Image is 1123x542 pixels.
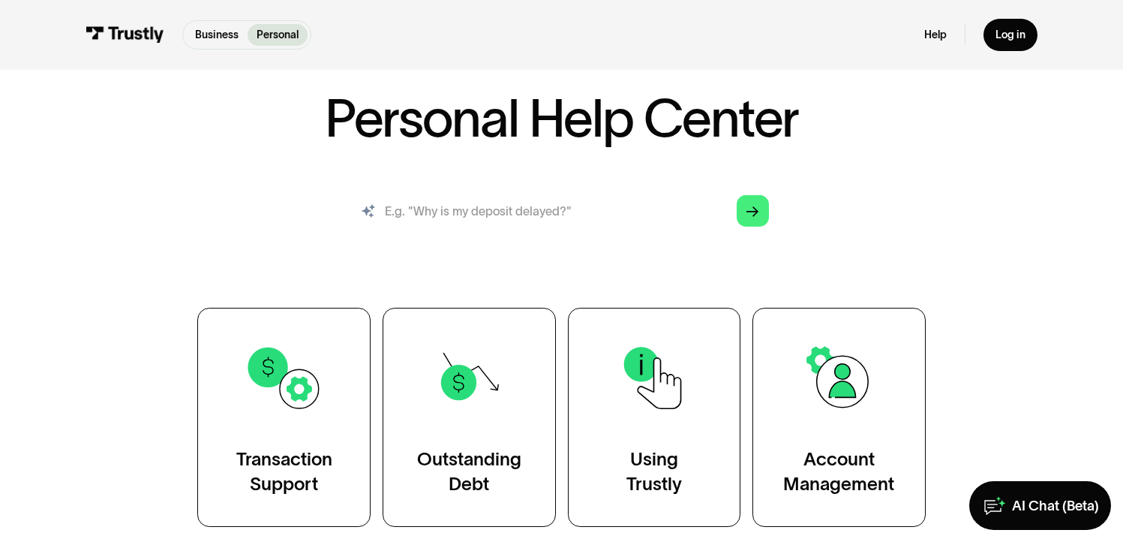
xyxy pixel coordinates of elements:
a: Help [924,28,947,41]
a: UsingTrustly [568,308,741,527]
h1: Personal Help Center [325,92,799,145]
div: Transaction Support [236,447,332,495]
p: Personal [257,27,299,43]
div: Outstanding Debt [417,447,521,495]
a: AI Chat (Beta) [969,481,1111,529]
div: Using Trustly [626,447,682,495]
a: Log in [983,19,1037,50]
input: search [342,187,780,235]
a: Business [186,24,248,46]
form: Search [342,187,780,235]
a: Personal [248,24,308,46]
a: OutstandingDebt [383,308,556,527]
div: AI Chat (Beta) [1012,497,1099,515]
a: TransactionSupport [197,308,371,527]
p: Business [195,27,239,43]
div: Log in [995,28,1025,41]
div: Account Management [783,447,894,495]
a: AccountManagement [752,308,926,527]
img: Trustly Logo [86,26,164,43]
